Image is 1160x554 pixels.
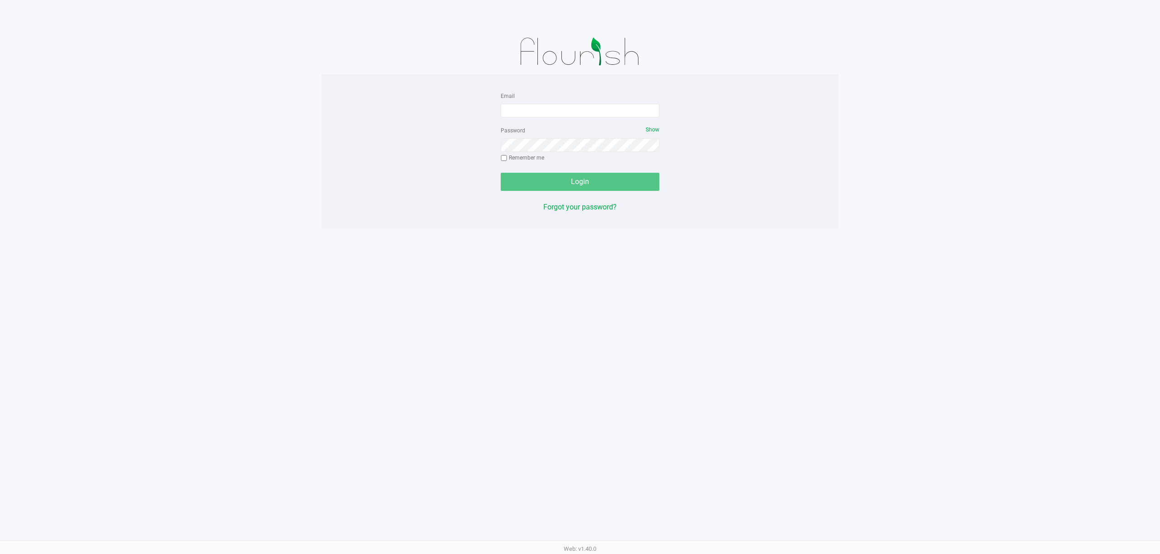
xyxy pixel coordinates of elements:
label: Password [501,126,525,135]
label: Email [501,92,515,100]
label: Remember me [501,154,544,162]
span: Web: v1.40.0 [564,545,596,552]
input: Remember me [501,155,507,161]
span: Show [646,126,659,133]
button: Forgot your password? [543,202,617,213]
